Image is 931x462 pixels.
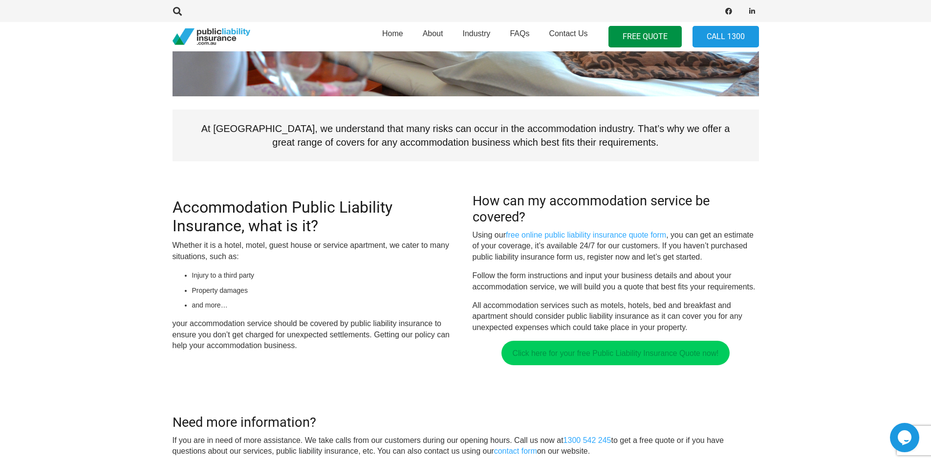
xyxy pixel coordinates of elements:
li: Injury to a third party [192,270,459,281]
a: FREE QUOTE [608,26,682,48]
span: Contact Us [549,29,587,38]
a: LinkedIn [745,4,759,18]
a: pli_logotransparent [173,28,250,45]
iframe: chat widget [890,423,921,452]
a: Click here for your free Public Liability Insurance Quote now! [501,341,730,365]
a: FAQs [500,19,539,54]
p: your accommodation service should be covered by public liability insurance to ensure you don’t ge... [173,318,459,351]
h3: Need more information? [173,403,759,431]
p: Follow the form instructions and input your business details and about your accommodation service... [473,270,759,292]
p: Whether it is a hotel, motel, guest house or service apartment, we cater to many situations, such... [173,240,459,262]
h3: How can my accommodation service be covered? [473,193,759,225]
a: Industry [453,19,500,54]
a: free online public liability insurance quote form [506,231,666,239]
p: All accommodation services such as motels, hotels, bed and breakfast and apartment should conside... [473,300,759,333]
a: Home [372,19,413,54]
span: Home [382,29,403,38]
span: About [423,29,443,38]
span: Industry [462,29,490,38]
h2: Accommodation Public Liability Insurance, what is it? [173,198,459,236]
li: Property damages [192,285,459,296]
a: Search [168,7,188,16]
span: FAQs [510,29,529,38]
a: contact form [494,447,537,455]
li: and more… [192,300,459,310]
a: About [413,19,453,54]
p: At [GEOGRAPHIC_DATA], we understand that many risks can occur in the accommodation industry. That... [173,110,759,161]
a: 1300 542 245 [563,436,611,444]
p: Using our , you can get an estimate of your coverage, it’s available 24/7 for our customers. If y... [473,230,759,263]
a: Facebook [722,4,736,18]
a: Call 1300 [693,26,759,48]
p: If you are in need of more assistance. We take calls from our customers during our opening hours.... [173,435,759,457]
a: Contact Us [539,19,597,54]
